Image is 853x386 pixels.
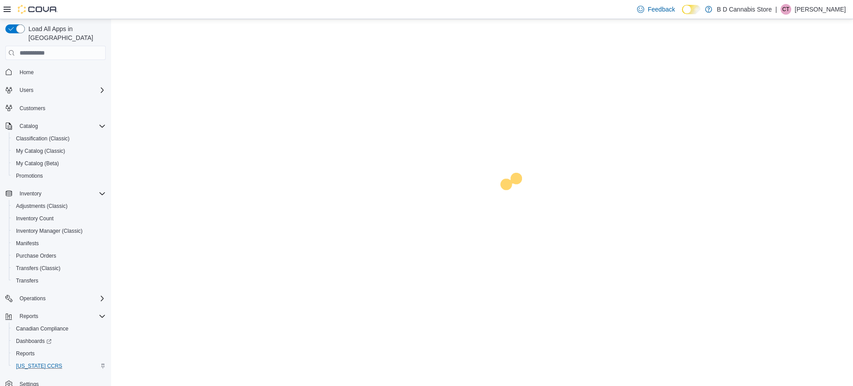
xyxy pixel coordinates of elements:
button: Operations [2,292,109,305]
span: Home [16,66,106,77]
span: Inventory [16,188,106,199]
span: Promotions [16,172,43,179]
span: My Catalog (Beta) [12,158,106,169]
a: Dashboards [9,335,109,347]
span: Classification (Classic) [16,135,70,142]
span: My Catalog (Classic) [12,146,106,156]
span: My Catalog (Beta) [16,160,59,167]
span: Inventory Manager (Classic) [16,227,83,235]
button: Canadian Compliance [9,322,109,335]
span: Customers [20,105,45,112]
button: Transfers [9,275,109,287]
span: Promotions [12,171,106,181]
button: Classification (Classic) [9,132,109,145]
button: My Catalog (Beta) [9,157,109,170]
span: Dashboards [16,338,52,345]
span: Adjustments (Classic) [12,201,106,211]
span: My Catalog (Classic) [16,147,65,155]
button: Home [2,65,109,78]
a: Inventory Manager (Classic) [12,226,86,236]
span: Inventory Count [12,213,106,224]
button: Reports [9,347,109,360]
button: Inventory Count [9,212,109,225]
span: Manifests [16,240,39,247]
div: Cody Tomlinson [781,4,791,15]
button: Promotions [9,170,109,182]
button: Purchase Orders [9,250,109,262]
span: Home [20,69,34,76]
p: B D Cannabis Store [717,4,772,15]
button: Inventory [16,188,45,199]
img: Cova [18,5,58,14]
span: Users [20,87,33,94]
button: Catalog [2,120,109,132]
span: Operations [16,293,106,304]
span: Reports [12,348,106,359]
a: Transfers [12,275,42,286]
button: Catalog [16,121,41,131]
span: Dashboards [12,336,106,346]
span: Purchase Orders [16,252,56,259]
a: My Catalog (Classic) [12,146,69,156]
a: Adjustments (Classic) [12,201,71,211]
span: Adjustments (Classic) [16,203,68,210]
a: Dashboards [12,336,55,346]
button: [US_STATE] CCRS [9,360,109,372]
a: Manifests [12,238,42,249]
button: Manifests [9,237,109,250]
span: Catalog [16,121,106,131]
button: My Catalog (Classic) [9,145,109,157]
a: Purchase Orders [12,251,60,261]
a: [US_STATE] CCRS [12,361,66,371]
span: Reports [16,311,106,322]
button: Transfers (Classic) [9,262,109,275]
a: Promotions [12,171,47,181]
a: Transfers (Classic) [12,263,64,274]
span: Canadian Compliance [12,323,106,334]
a: Customers [16,103,49,114]
a: Classification (Classic) [12,133,73,144]
button: Reports [16,311,42,322]
span: Inventory Count [16,215,54,222]
span: Transfers (Classic) [12,263,106,274]
a: Feedback [634,0,678,18]
a: Home [16,67,37,78]
input: Dark Mode [682,5,701,14]
button: Operations [16,293,49,304]
a: Reports [12,348,38,359]
span: Purchase Orders [12,251,106,261]
button: Users [2,84,109,96]
button: Inventory Manager (Classic) [9,225,109,237]
span: Load All Apps in [GEOGRAPHIC_DATA] [25,24,106,42]
span: CT [782,4,789,15]
span: Customers [16,103,106,114]
span: Catalog [20,123,38,130]
span: Classification (Classic) [12,133,106,144]
span: Inventory Manager (Classic) [12,226,106,236]
span: Reports [16,350,35,357]
a: Canadian Compliance [12,323,72,334]
p: | [775,4,777,15]
span: Canadian Compliance [16,325,68,332]
p: [PERSON_NAME] [795,4,846,15]
button: Customers [2,102,109,115]
span: [US_STATE] CCRS [16,362,62,370]
span: Manifests [12,238,106,249]
img: cova-loader [482,166,549,233]
span: Transfers [16,277,38,284]
span: Transfers [12,275,106,286]
span: Feedback [648,5,675,14]
span: Operations [20,295,46,302]
span: Transfers (Classic) [16,265,60,272]
span: Washington CCRS [12,361,106,371]
button: Reports [2,310,109,322]
span: Users [16,85,106,96]
a: My Catalog (Beta) [12,158,63,169]
button: Adjustments (Classic) [9,200,109,212]
span: Reports [20,313,38,320]
button: Inventory [2,187,109,200]
button: Users [16,85,37,96]
span: Inventory [20,190,41,197]
a: Inventory Count [12,213,57,224]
